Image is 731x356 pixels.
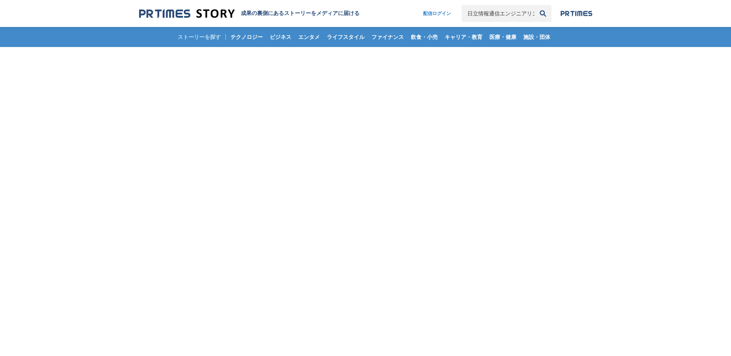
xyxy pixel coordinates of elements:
a: エンタメ [295,27,323,47]
span: ファイナンス [368,34,407,40]
span: エンタメ [295,34,323,40]
a: 施設・団体 [520,27,553,47]
a: ビジネス [267,27,294,47]
button: 検索 [534,5,551,22]
a: キャリア・教育 [442,27,486,47]
h1: 成果の裏側にあるストーリーをメディアに届ける [241,10,360,17]
input: キーワードで検索 [462,5,534,22]
img: prtimes [561,10,592,17]
a: ファイナンス [368,27,407,47]
a: テクノロジー [227,27,266,47]
a: ライフスタイル [324,27,368,47]
span: 医療・健康 [486,34,519,40]
span: キャリア・教育 [442,34,486,40]
span: ビジネス [267,34,294,40]
a: 配信ログイン [415,5,459,22]
span: テクノロジー [227,34,266,40]
a: 医療・健康 [486,27,519,47]
a: 成果の裏側にあるストーリーをメディアに届ける 成果の裏側にあるストーリーをメディアに届ける [139,8,360,19]
span: 施設・団体 [520,34,553,40]
a: 飲食・小売 [408,27,441,47]
span: 飲食・小売 [408,34,441,40]
span: ライフスタイル [324,34,368,40]
img: 成果の裏側にあるストーリーをメディアに届ける [139,8,235,19]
